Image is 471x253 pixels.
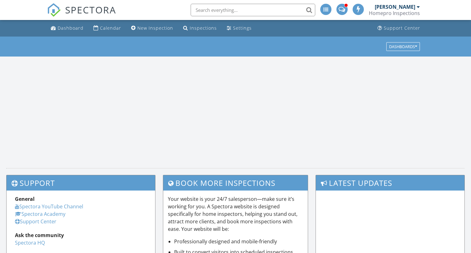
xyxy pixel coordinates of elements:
a: Inspections [181,22,219,34]
div: Settings [233,25,252,31]
a: Calendar [91,22,124,34]
a: Support Center [15,218,56,225]
div: Support Center [384,25,420,31]
li: Professionally designed and mobile-friendly [174,238,303,245]
a: Settings [224,22,254,34]
input: Search everything... [191,4,315,16]
a: SPECTORA [47,8,116,22]
a: Dashboard [48,22,86,34]
h3: Book More Inspections [163,175,308,191]
div: Dashboards [389,44,417,49]
div: New Inspection [137,25,173,31]
div: [PERSON_NAME] [375,4,415,10]
a: New Inspection [129,22,176,34]
a: Spectora HQ [15,239,45,246]
div: Inspections [190,25,217,31]
strong: General [15,196,35,202]
div: Calendar [100,25,121,31]
div: Ask the community [15,231,147,239]
button: Dashboards [386,42,420,51]
div: Homepro Inspections [369,10,420,16]
div: Dashboard [58,25,83,31]
h3: Support [7,175,155,191]
span: SPECTORA [65,3,116,16]
a: Spectora Academy [15,211,65,217]
h3: Latest Updates [316,175,464,191]
a: Spectora YouTube Channel [15,203,83,210]
img: The Best Home Inspection Software - Spectora [47,3,61,17]
a: Support Center [375,22,423,34]
p: Your website is your 24/7 salesperson—make sure it’s working for you. A Spectora website is desig... [168,195,303,233]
